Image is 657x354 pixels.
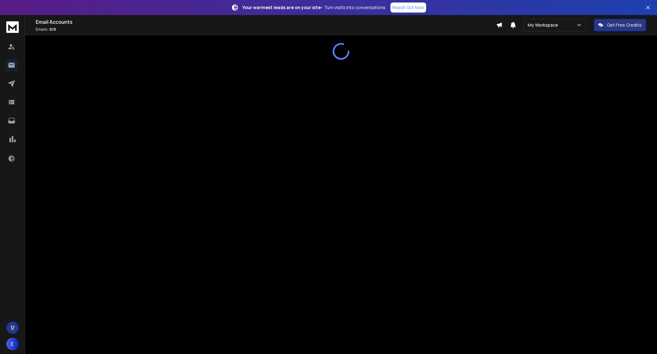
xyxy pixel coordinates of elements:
h1: Email Accounts [36,18,496,26]
p: Reach Out Now [392,4,424,11]
img: logo [6,21,19,33]
span: 0 / 0 [49,27,56,32]
button: E [6,338,19,350]
p: Get Free Credits [607,22,642,28]
strong: Your warmest leads are on your site [242,4,321,10]
a: Reach Out Now [390,3,426,13]
p: – Turn visits into conversations [242,4,385,11]
p: My Workspace [528,22,561,28]
p: Emails : [36,27,496,32]
button: Get Free Credits [594,19,646,31]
